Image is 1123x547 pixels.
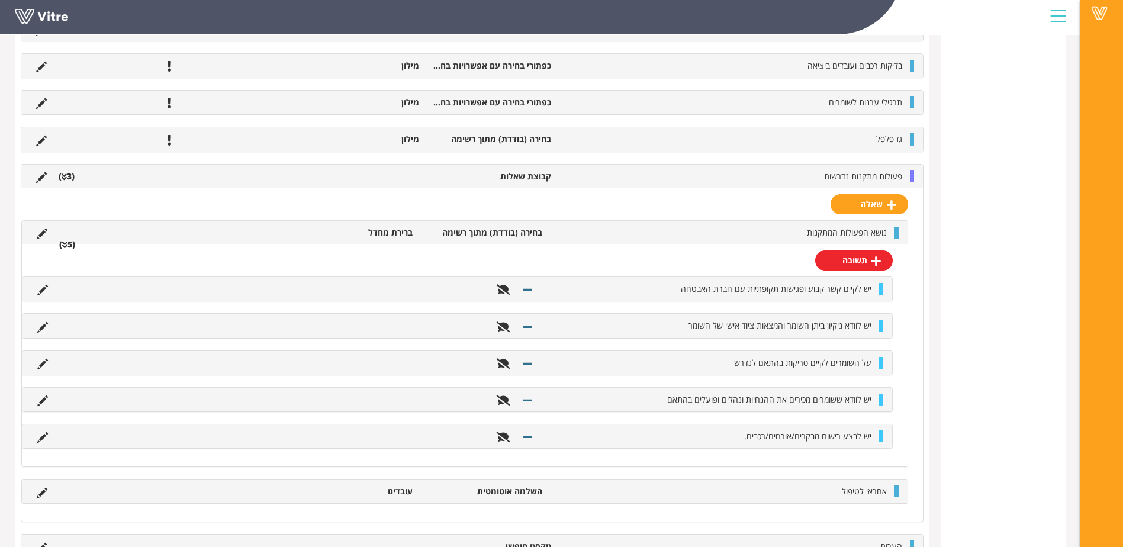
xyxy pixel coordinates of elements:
span: יש לקיים קשר קבוע ופגישות תקופתיות עם חברת האבטחה [681,283,871,294]
li: כפתורי בחירה עם אפשרויות בחירה [425,60,556,72]
span: פעולות מתקנות נדרשות [824,170,902,182]
span: אחראי לטיפול [842,485,887,497]
span: בדיקות רכבים ועובדים ביציאה [807,60,902,71]
span: יש לוודא ניקיון ביתן השומר והמצאות ציוד אישי של השומר [688,320,871,331]
span: תרגילי ערנות לשומרים [829,96,902,108]
li: בחירה (בודדת) מתוך רשימה [425,133,556,145]
li: מילון [294,96,425,108]
a: תשובה [815,250,893,271]
li: (5 ) [53,239,81,250]
li: ברירת מחדל [289,227,419,239]
li: השלמה אוטומטית [419,485,548,497]
a: שאלה [831,194,908,214]
li: מילון [294,60,425,72]
span: נושא הפעולות המתקנות [807,227,887,238]
span: גז פלפל [876,133,902,144]
li: עובדים [289,485,419,497]
li: מילון [294,133,425,145]
span: יש לוודא ששומרים מכירים את ההנחיות ונהלים ופועלים בהתאם [667,394,871,405]
li: (3 ) [53,170,81,182]
li: בחירה (בודדת) מתוך רשימה [419,227,548,239]
span: יש לבצע רישום מבקרים/אורחים/רכבים. [744,430,871,442]
span: על השומרים לקיים סריקות בהתאם לנדרש [734,357,871,368]
li: כפתורי בחירה עם אפשרויות בחירה [425,96,556,108]
li: קבוצת שאלות [425,170,556,182]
